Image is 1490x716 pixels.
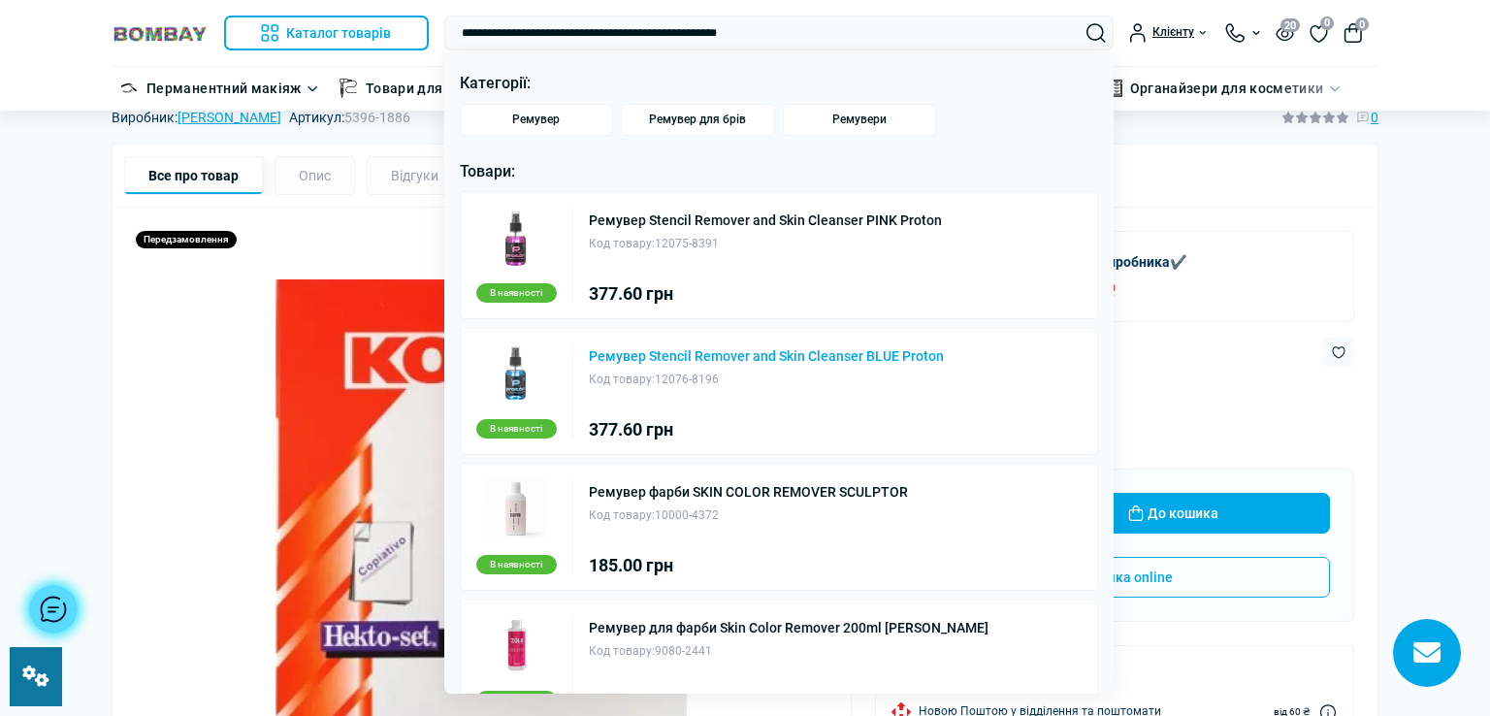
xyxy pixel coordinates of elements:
[460,71,1099,96] p: Категорії:
[832,113,887,127] span: Ремувери
[589,644,655,658] span: Код товару:
[476,283,557,303] div: В наявності
[589,508,655,522] span: Код товару:
[486,615,546,675] img: Ремувер для фарби Skin Color Remover 200ml ZOLA
[783,104,937,136] a: Ремувери
[1280,18,1300,32] span: 20
[649,113,746,127] span: Ремувер для брів
[589,285,942,303] div: 377.60 грн
[486,479,546,539] img: Ремувер фарби SKIN COLOR REMOVER SCULPTOR
[512,113,560,127] span: Ремувер
[589,421,944,439] div: 377.60 грн
[589,621,988,635] a: Ремувер для фарби Skin Color Remover 200ml [PERSON_NAME]
[339,79,358,98] img: Товари для тату
[1310,22,1328,44] a: 0
[621,104,775,136] a: Ремувер для брів
[589,371,944,389] div: 12076-8196
[589,642,988,661] div: 9080-2441
[112,24,209,43] img: BOMBAY
[1344,23,1363,43] button: 0
[146,78,302,99] a: Перманентний макіяж
[224,16,429,50] button: Каталог товарів
[1086,23,1106,43] button: Search
[1320,16,1334,30] span: 0
[119,79,139,98] img: Перманентний макіяж
[589,213,942,227] a: Ремувер Stencil Remover and Skin Cleanser PINK Proton
[476,555,557,574] div: В наявності
[486,343,546,404] img: Ремувер Stencil Remover and Skin Cleanser BLUE Proton
[589,557,908,574] div: 185.00 грн
[476,419,557,439] div: В наявності
[589,506,908,525] div: 10000-4372
[460,104,614,136] a: Ремувер
[486,208,546,268] img: Ремувер Stencil Remover and Skin Cleanser PINK Proton
[460,159,1099,184] p: Товари:
[589,237,655,250] span: Код товару:
[589,485,908,499] a: Ремувер фарби SKIN COLOR REMOVER SCULPTOR
[1130,78,1324,99] a: Органайзери для косметики
[589,693,988,710] div: 300.00 грн
[366,78,475,99] a: Товари для тату
[589,349,944,363] a: Ремувер Stencil Remover and Skin Cleanser BLUE Proton
[476,691,557,710] div: В наявності
[589,235,942,253] div: 12075-8391
[1355,17,1369,31] span: 0
[1276,24,1294,41] button: 20
[589,373,655,386] span: Код товару:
